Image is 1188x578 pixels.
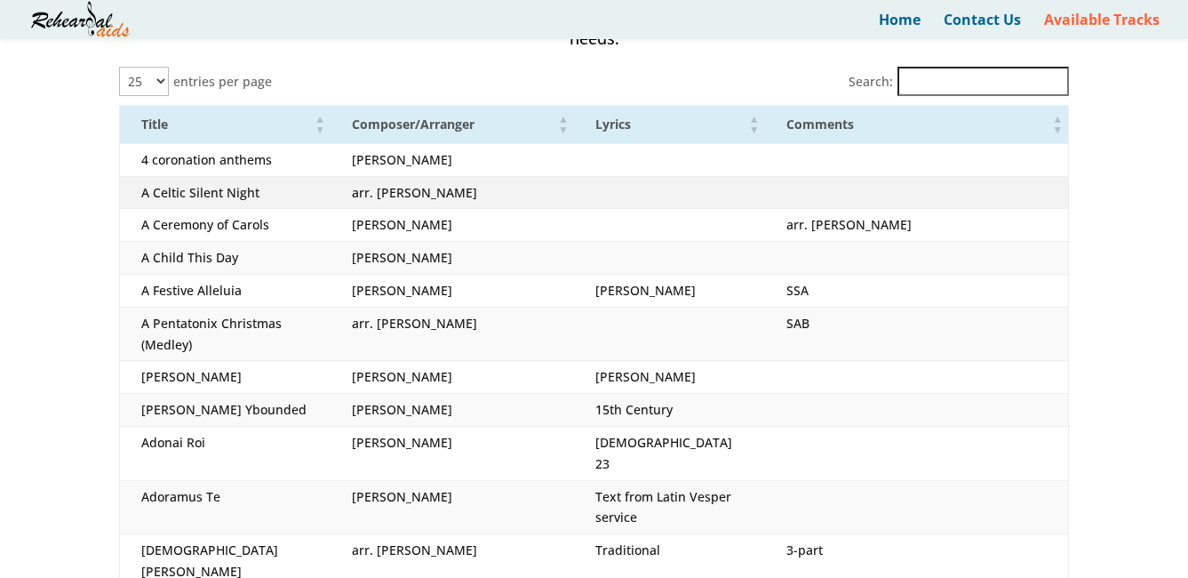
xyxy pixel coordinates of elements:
td: [PERSON_NAME] [331,242,574,275]
span: Title [141,116,168,132]
td: SAB [765,307,1069,361]
td: [PERSON_NAME] [331,480,574,534]
span: Comments [786,116,854,132]
a: Home [879,13,921,39]
span: Composer/Arranger [352,116,474,132]
td: A Ceremony of Carols [119,209,331,242]
td: A Pentatonix Christmas (Medley) [119,307,331,361]
td: [PERSON_NAME] [574,274,765,307]
td: [PERSON_NAME] [331,394,574,427]
td: [PERSON_NAME] [331,209,574,242]
span: Title: Activate to sort [315,106,325,143]
td: A Festive Alleluia [119,274,331,307]
label: entries per page [173,71,272,92]
a: Available Tracks [1044,13,1160,39]
td: 4 coronation anthems [119,143,331,176]
td: arr. [PERSON_NAME] [765,209,1069,242]
label: Search: [849,71,893,92]
span: Composer/Arranger: Activate to sort [558,106,569,143]
td: [PERSON_NAME] [331,274,574,307]
td: Adonai Roi [119,426,331,480]
td: SSA [765,274,1069,307]
td: [PERSON_NAME] Ybounded [119,394,331,427]
td: arr. [PERSON_NAME] [331,307,574,361]
td: [PERSON_NAME] [331,143,574,176]
span: Comments: Activate to sort [1052,106,1063,143]
td: Text from Latin Vesper service [574,480,765,534]
td: [PERSON_NAME] [574,361,765,394]
td: [PERSON_NAME] [119,361,331,394]
td: Adoramus Te [119,480,331,534]
td: 15th Century [574,394,765,427]
td: [PERSON_NAME] [331,361,574,394]
td: A Child This Day [119,242,331,275]
td: A Celtic Silent Night [119,176,331,209]
td: arr. [PERSON_NAME] [331,176,574,209]
td: [DEMOGRAPHIC_DATA] 23 [574,426,765,480]
a: Contact Us [944,13,1021,39]
span: Lyrics [595,116,631,132]
span: Lyrics: Activate to sort [749,106,760,143]
td: [PERSON_NAME] [331,426,574,480]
